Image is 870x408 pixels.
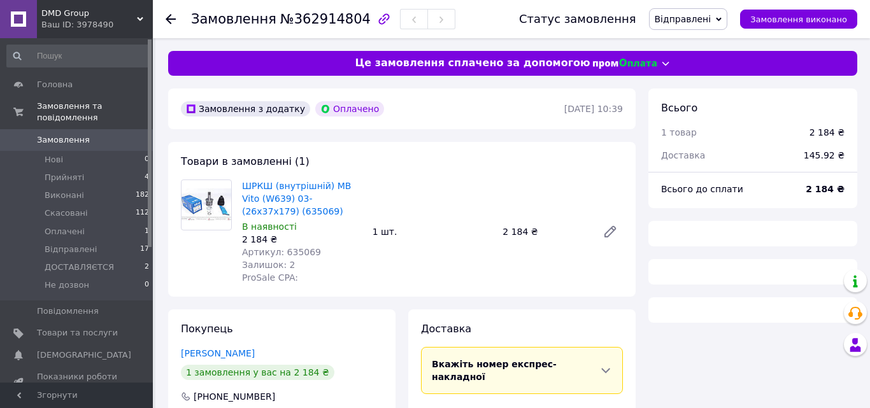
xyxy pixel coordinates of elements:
span: №362914804 [280,11,371,27]
div: 1 шт. [367,223,498,241]
span: В наявності [242,222,297,232]
button: Замовлення виконано [740,10,857,29]
span: Замовлення [37,134,90,146]
span: Залишок: 2 [242,260,296,270]
a: ШРКШ (внутрішній) MB Vito (W639) 03- (26x37x179) (635069) [242,181,351,216]
span: Головна [37,79,73,90]
div: Замовлення з додатку [181,101,310,116]
span: Всього [661,102,697,114]
span: Доставка [421,323,471,335]
div: 1 замовлення у вас на 2 184 ₴ [181,365,334,380]
span: 112 [136,208,149,219]
span: Прийняті [45,172,84,183]
span: Замовлення та повідомлення [37,101,153,123]
div: [PHONE_NUMBER] [192,390,276,403]
span: 17 [140,244,149,255]
span: Скасовані [45,208,88,219]
a: [PERSON_NAME] [181,348,255,358]
span: 2 [145,262,149,273]
a: Редагувати [597,219,623,244]
b: 2 184 ₴ [806,184,845,194]
span: Повідомлення [37,306,99,317]
span: 1 [145,226,149,237]
span: Замовлення виконано [750,15,847,24]
span: Покупець [181,323,233,335]
span: Це замовлення сплачено за допомогою [355,56,590,71]
span: Відправлені [45,244,97,255]
span: Показники роботи компанії [37,371,118,394]
div: 2 184 ₴ [497,223,592,241]
span: Нові [45,154,63,165]
span: Всього до сплати [661,184,743,194]
span: Артикул: 635069 [242,247,321,257]
img: ШРКШ (внутрішній) MB Vito (W639) 03- (26x37x179) (635069) [182,188,231,221]
span: Виконані [45,190,84,201]
div: Оплачено [315,101,384,116]
span: Відправлені [655,14,711,24]
span: 182 [136,190,149,201]
div: Ваш ID: 3978490 [41,19,153,31]
span: Оплачені [45,226,85,237]
time: [DATE] 10:39 [564,104,623,114]
span: Доставка [661,150,705,160]
span: DMD Group [41,8,137,19]
div: 2 184 ₴ [242,233,362,246]
span: ProSale CPA: [242,272,298,283]
span: [DEMOGRAPHIC_DATA] [37,349,131,361]
span: Вкажіть номер експрес-накладної [432,359,557,382]
span: 0 [145,154,149,165]
span: Замовлення [191,11,276,27]
span: 1 товар [661,127,697,137]
span: Товари в замовленні (1) [181,155,310,167]
input: Пошук [6,45,150,67]
span: 0 [145,279,149,291]
span: ДОСТАВЛЯЄТСЯ [45,262,114,273]
span: 4 [145,172,149,183]
span: Не дозвон [45,279,89,291]
div: Статус замовлення [519,13,636,25]
div: Повернутися назад [166,13,176,25]
div: 145.92 ₴ [796,141,852,169]
div: 2 184 ₴ [809,126,845,139]
span: Товари та послуги [37,327,118,339]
